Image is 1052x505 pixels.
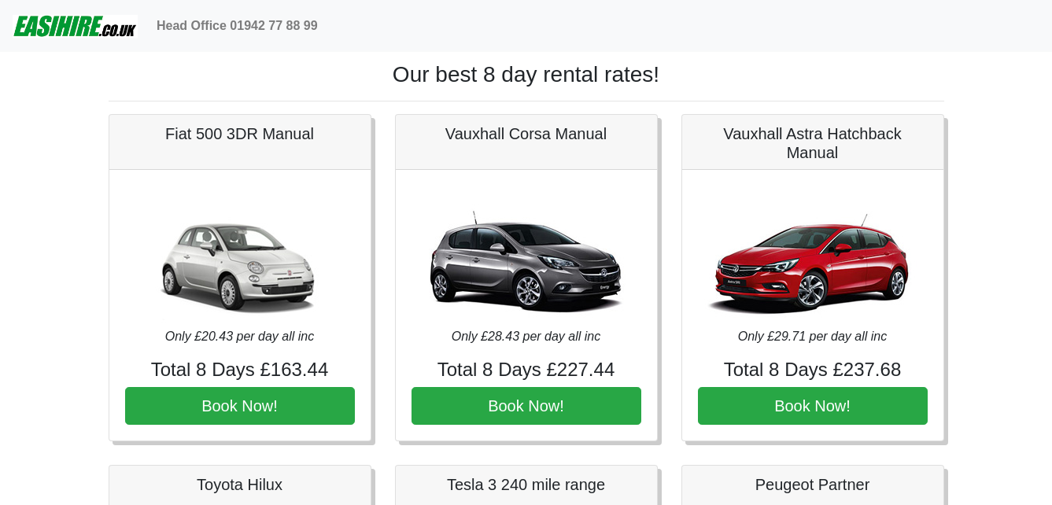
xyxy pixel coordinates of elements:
img: Vauxhall Corsa Manual [416,186,637,327]
b: Head Office 01942 77 88 99 [157,19,318,32]
h1: Our best 8 day rental rates! [109,61,944,88]
h5: Toyota Hilux [125,475,355,494]
h4: Total 8 Days £237.68 [698,359,928,382]
h4: Total 8 Days £227.44 [412,359,641,382]
img: Fiat 500 3DR Manual [130,186,350,327]
h4: Total 8 Days £163.44 [125,359,355,382]
i: Only £29.71 per day all inc [738,330,887,343]
i: Only £20.43 per day all inc [165,330,314,343]
img: Vauxhall Astra Hatchback Manual [703,186,923,327]
button: Book Now! [698,387,928,425]
button: Book Now! [412,387,641,425]
h5: Vauxhall Astra Hatchback Manual [698,124,928,162]
h5: Vauxhall Corsa Manual [412,124,641,143]
button: Book Now! [125,387,355,425]
h5: Fiat 500 3DR Manual [125,124,355,143]
h5: Peugeot Partner [698,475,928,494]
h5: Tesla 3 240 mile range [412,475,641,494]
img: easihire_logo_small.png [13,10,138,42]
i: Only £28.43 per day all inc [452,330,600,343]
a: Head Office 01942 77 88 99 [150,10,324,42]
